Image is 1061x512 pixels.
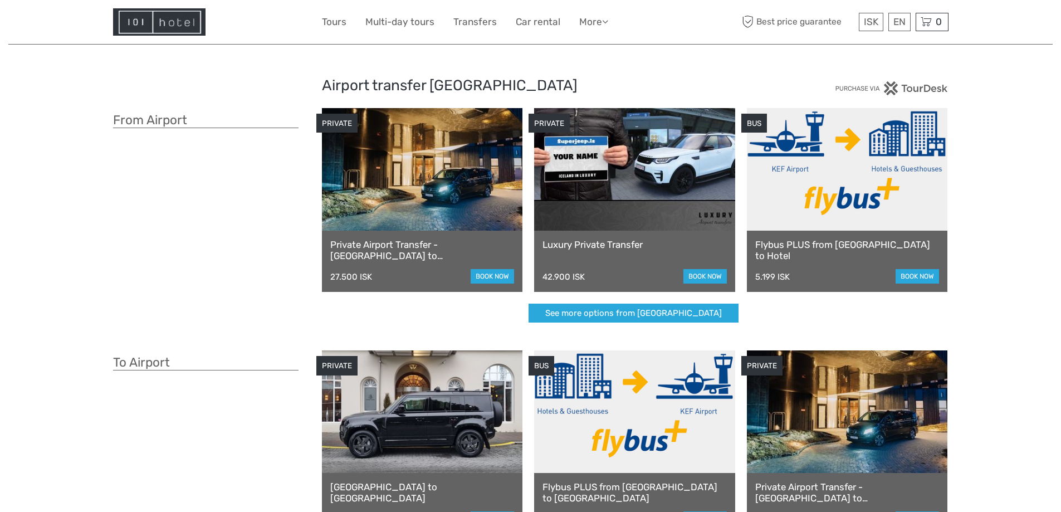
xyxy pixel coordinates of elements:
[741,356,783,376] div: PRIVATE
[113,355,299,370] h3: To Airport
[579,14,608,30] a: More
[365,14,434,30] a: Multi-day tours
[542,239,727,250] a: Luxury Private Transfer
[113,113,299,128] h3: From Airport
[453,14,497,30] a: Transfers
[888,13,911,31] div: EN
[316,114,358,133] div: PRIVATE
[529,304,739,323] a: See more options from [GEOGRAPHIC_DATA]
[322,77,740,95] h2: Airport transfer [GEOGRAPHIC_DATA]
[755,272,790,282] div: 5.199 ISK
[322,14,346,30] a: Tours
[529,356,554,376] div: BUS
[316,356,358,376] div: PRIVATE
[330,481,515,504] a: [GEOGRAPHIC_DATA] to [GEOGRAPHIC_DATA]
[896,269,939,284] a: book now
[683,269,727,284] a: book now
[741,114,767,133] div: BUS
[516,14,560,30] a: Car rental
[864,16,878,27] span: ISK
[835,81,948,95] img: PurchaseViaTourDesk.png
[755,239,940,262] a: Flybus PLUS from [GEOGRAPHIC_DATA] to Hotel
[471,269,514,284] a: book now
[542,481,727,504] a: Flybus PLUS from [GEOGRAPHIC_DATA] to [GEOGRAPHIC_DATA]
[542,272,585,282] div: 42.900 ISK
[330,272,372,282] div: 27.500 ISK
[934,16,943,27] span: 0
[740,13,856,31] span: Best price guarantee
[755,481,940,504] a: Private Airport Transfer - [GEOGRAPHIC_DATA] to [GEOGRAPHIC_DATA]
[529,114,570,133] div: PRIVATE
[113,8,206,36] img: Hotel Information
[330,239,515,262] a: Private Airport Transfer - [GEOGRAPHIC_DATA] to [GEOGRAPHIC_DATA]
